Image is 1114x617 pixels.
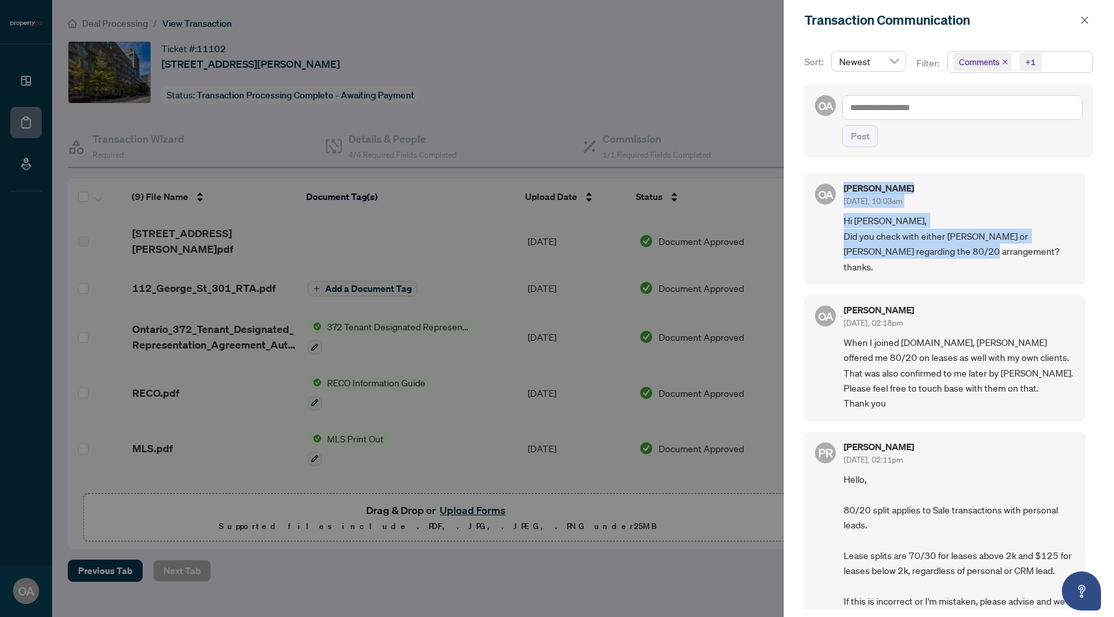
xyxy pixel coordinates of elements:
span: PR [818,444,833,462]
span: close [1080,16,1089,25]
span: Comments [953,53,1012,71]
span: Newest [839,51,898,71]
h5: [PERSON_NAME] [844,306,914,315]
span: close [1002,59,1008,65]
span: [DATE], 02:18pm [844,318,903,328]
h5: [PERSON_NAME] [844,442,914,452]
span: [DATE], 10:03am [844,196,902,206]
p: Sort: [805,55,826,69]
button: Post [842,125,878,147]
div: +1 [1025,55,1036,68]
span: OA [818,186,833,203]
div: Transaction Communication [805,10,1076,30]
button: Open asap [1062,571,1101,610]
p: Filter: [917,56,941,70]
span: Comments [959,55,999,68]
span: When I joined [DOMAIN_NAME], [PERSON_NAME] offered me 80/20 on leases as well with my own clients... [844,335,1075,411]
span: Hi [PERSON_NAME], Did you check with either [PERSON_NAME] or [PERSON_NAME] regarding the 80/20 ar... [844,213,1075,274]
h5: [PERSON_NAME] [844,184,914,193]
span: OA [818,307,833,324]
span: OA [818,97,833,115]
span: [DATE], 02:11pm [844,455,903,465]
